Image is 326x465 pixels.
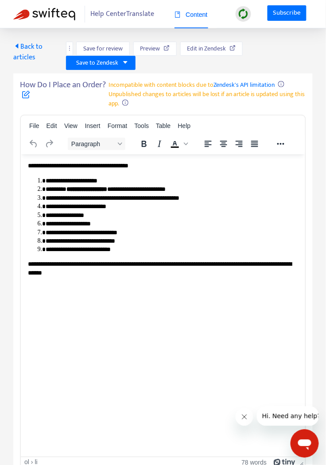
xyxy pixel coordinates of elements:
[178,122,191,129] span: Help
[167,138,190,150] div: Text color Black
[20,80,109,105] h5: How Do I Place an Order?
[66,56,136,70] button: Save to Zendeskcaret-down
[180,42,243,56] button: Edit in Zendesk
[291,430,319,458] iframe: Button to launch messaging window
[66,45,73,51] span: more
[71,140,115,147] span: Paragraph
[77,58,119,68] span: Save to Zendesk
[187,44,226,54] span: Edit in Zendesk
[216,138,231,150] button: Align center
[76,42,130,56] button: Save for review
[91,6,155,23] span: Help Center Translate
[21,155,305,457] iframe: Rich Text Area
[42,138,57,150] button: Redo
[257,407,319,426] iframe: Message from company
[108,122,127,129] span: Format
[13,8,75,20] img: Swifteq
[13,43,20,50] span: caret-left
[135,122,149,129] span: Tools
[213,80,275,90] a: Zendesk's API limitation
[133,42,177,56] button: Preview
[122,100,128,106] span: info-circle
[236,408,253,426] iframe: Close message
[5,6,64,13] span: Hi. Need any help?
[156,122,171,129] span: Table
[247,138,262,150] button: Justify
[136,138,151,150] button: Bold
[64,122,78,129] span: View
[152,138,167,150] button: Italic
[85,122,101,129] span: Insert
[273,138,288,150] button: Reveal or hide additional toolbar items
[175,11,208,18] span: Content
[232,138,247,150] button: Align right
[201,138,216,150] button: Align left
[26,138,41,150] button: Undo
[47,122,57,129] span: Edit
[268,5,307,21] a: Subscribe
[83,44,123,54] span: Save for review
[175,12,181,18] span: book
[278,81,284,87] span: info-circle
[238,8,249,19] img: sync.dc5367851b00ba804db3.png
[13,41,43,63] span: Back to articles
[68,138,125,150] button: Block Paragraph
[66,42,73,56] button: more
[109,80,275,90] span: Incompatible with content blocks due to
[140,44,160,54] span: Preview
[109,89,305,108] span: Unpublished changes to articles will be lost if an article is updated using this app.
[29,122,39,129] span: File
[122,59,128,66] span: caret-down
